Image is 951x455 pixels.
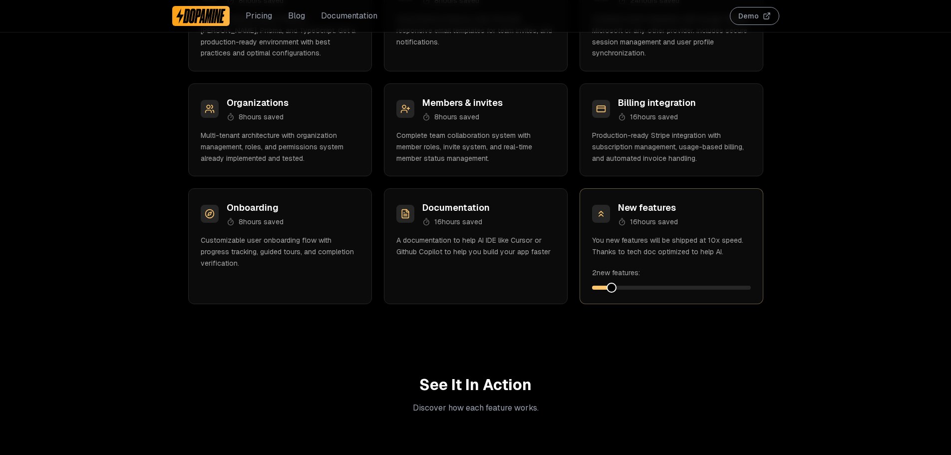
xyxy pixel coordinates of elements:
[176,8,226,24] img: Dopamine
[239,217,284,227] span: 8 hours saved
[422,201,555,215] h3: Documentation
[434,112,479,122] span: 8 hours saved
[172,6,230,26] a: Dopamine
[434,217,482,227] span: 16 hours saved
[184,402,767,414] p: Discover how each feature works.
[592,235,751,258] p: You new features will be shipped at 10x speed. Thanks to tech doc optimized to help AI.
[201,13,359,59] p: Skip the tedious setup of Next.js, [PERSON_NAME], Prisma, and TypeScript. Get a production-ready ...
[288,10,305,22] a: Blog
[592,268,751,278] div: 2 new features:
[227,201,359,215] h3: Onboarding
[618,201,751,215] h3: New features
[630,112,678,122] span: 16 hours saved
[396,130,555,164] p: Complete team collaboration system with member roles, invite system, and real-time member status ...
[618,96,751,110] h3: Billing integration
[321,10,377,22] a: Documentation
[630,217,678,227] span: 16 hours saved
[227,96,359,110] h3: Organizations
[184,376,767,394] h2: See It In Action
[592,130,751,164] p: Production-ready Stripe integration with subscription management, usage-based billing, and automa...
[246,10,272,22] a: Pricing
[201,235,359,269] p: Customizable user onboarding flow with progress tracking, guided tours, and completion verification.
[239,112,284,122] span: 8 hours saved
[422,96,555,110] h3: Members & invites
[201,130,359,164] p: Multi-tenant architecture with organization management, roles, and permissions system already imp...
[730,7,779,25] button: Demo
[396,235,555,258] p: A documentation to help AI IDE like Cursor or Github Copilot to help you build your app faster
[592,13,751,59] p: Complete OAuth integration with Google, GitHub, Microsoft or any other provider. Includes secure ...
